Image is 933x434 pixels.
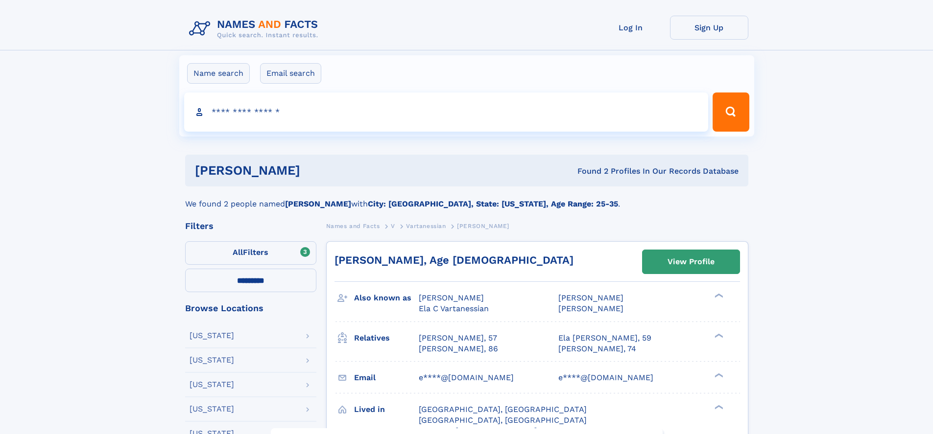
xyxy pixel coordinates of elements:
[712,372,724,378] div: ❯
[185,186,748,210] div: We found 2 people named with .
[419,415,587,425] span: [GEOGRAPHIC_DATA], [GEOGRAPHIC_DATA]
[391,223,395,229] span: V
[190,356,234,364] div: [US_STATE]
[187,63,250,84] label: Name search
[185,16,326,42] img: Logo Names and Facts
[354,290,419,306] h3: Also known as
[713,92,749,132] button: Search Button
[368,199,618,208] b: City: [GEOGRAPHIC_DATA], State: [US_STATE], Age Range: 25-35
[558,343,636,354] a: [PERSON_NAME], 74
[260,63,321,84] label: Email search
[184,92,709,132] input: search input
[668,251,715,273] div: View Profile
[419,304,489,313] span: Ela C Vartanessian
[419,333,497,343] a: [PERSON_NAME], 57
[285,199,351,208] b: [PERSON_NAME]
[406,220,446,232] a: Vartanessian
[185,241,316,265] label: Filters
[354,369,419,386] h3: Email
[558,304,623,313] span: [PERSON_NAME]
[190,405,234,413] div: [US_STATE]
[391,220,395,232] a: V
[419,343,498,354] a: [PERSON_NAME], 86
[558,293,623,302] span: [PERSON_NAME]
[185,222,316,230] div: Filters
[354,330,419,346] h3: Relatives
[195,164,439,177] h1: [PERSON_NAME]
[354,401,419,418] h3: Lived in
[233,248,243,257] span: All
[335,254,574,266] a: [PERSON_NAME], Age [DEMOGRAPHIC_DATA]
[670,16,748,40] a: Sign Up
[712,332,724,339] div: ❯
[406,223,446,229] span: Vartanessian
[185,304,316,313] div: Browse Locations
[558,333,651,343] a: Ela [PERSON_NAME], 59
[643,250,740,274] a: View Profile
[326,220,380,232] a: Names and Facts
[457,223,509,229] span: [PERSON_NAME]
[592,16,670,40] a: Log In
[712,293,724,299] div: ❯
[419,293,484,302] span: [PERSON_NAME]
[439,166,739,177] div: Found 2 Profiles In Our Records Database
[190,381,234,388] div: [US_STATE]
[419,405,587,414] span: [GEOGRAPHIC_DATA], [GEOGRAPHIC_DATA]
[190,332,234,340] div: [US_STATE]
[712,404,724,410] div: ❯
